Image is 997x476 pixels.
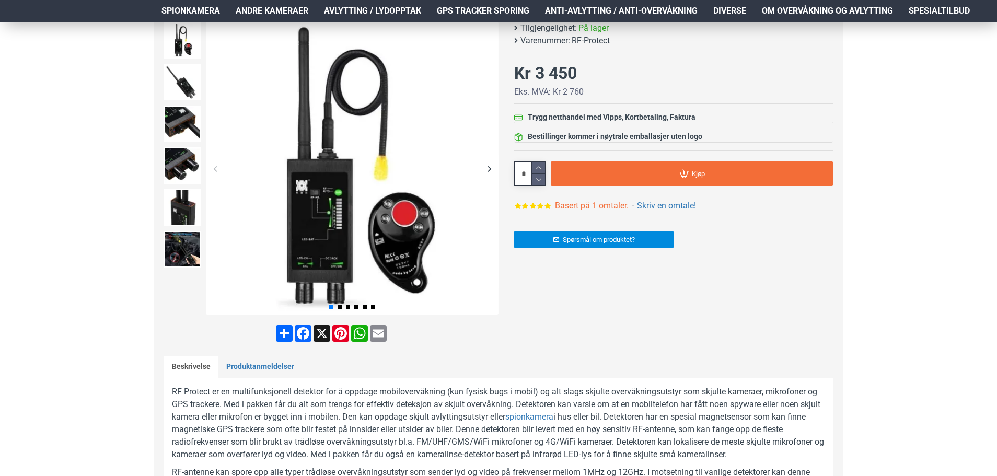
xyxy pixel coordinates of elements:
span: Go to slide 3 [346,305,350,309]
span: Go to slide 6 [371,305,375,309]
span: Om overvåkning og avlytting [762,5,893,17]
a: WhatsApp [350,325,369,342]
img: RF Protect - Profesjonell detektor - SpyGadgets.no [164,189,201,226]
b: Varenummer: [520,34,570,47]
span: GPS Tracker Sporing [437,5,529,17]
a: Facebook [294,325,312,342]
img: RF Protect - Profesjonell detektor - SpyGadgets.no [164,147,201,184]
div: Trygg netthandel med Vipps, Kortbetaling, Faktura [528,112,695,123]
a: Spørsmål om produktet? [514,231,674,248]
a: Basert på 1 omtaler. [555,200,629,212]
div: Kr 3 450 [514,61,577,86]
span: RF-Protect [572,34,610,47]
a: X [312,325,331,342]
p: RF Protect er en multifunksjonell detektor for å oppdage mobilovervåkning (kun fysisk bugs i mobi... [172,386,825,461]
span: Go to slide 1 [329,305,333,309]
img: RF Protect - Profesjonell detektor - SpyGadgets.no [164,22,201,59]
div: Bestillinger kommer i nøytrale emballasjer uten logo [528,131,702,142]
span: Avlytting / Lydopptak [324,5,421,17]
span: Spesialtilbud [909,5,970,17]
img: RF Protect - Profesjonell detektor - SpyGadgets.no [164,64,201,100]
div: Previous slide [206,159,224,178]
b: Tilgjengelighet: [520,22,577,34]
span: Go to slide 2 [338,305,342,309]
div: Next slide [480,159,498,178]
span: Andre kameraer [236,5,308,17]
span: Go to slide 5 [363,305,367,309]
a: Pinterest [331,325,350,342]
a: spionkamera [505,411,553,423]
span: Diverse [713,5,746,17]
span: Anti-avlytting / Anti-overvåkning [545,5,698,17]
img: RF Protect - Profesjonell detektor - SpyGadgets.no [164,231,201,268]
a: Email [369,325,388,342]
span: Go to slide 4 [354,305,358,309]
a: Skriv en omtale! [637,200,696,212]
a: Beskrivelse [164,356,218,378]
img: RF Protect - Profesjonell detektor - SpyGadgets.no [164,106,201,142]
span: Spionkamera [161,5,220,17]
span: På lager [578,22,609,34]
span: Kjøp [692,170,705,177]
img: RF Protect - Profesjonell detektor - SpyGadgets.no [206,22,498,315]
b: - [632,201,634,211]
a: Produktanmeldelser [218,356,302,378]
a: Share [275,325,294,342]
